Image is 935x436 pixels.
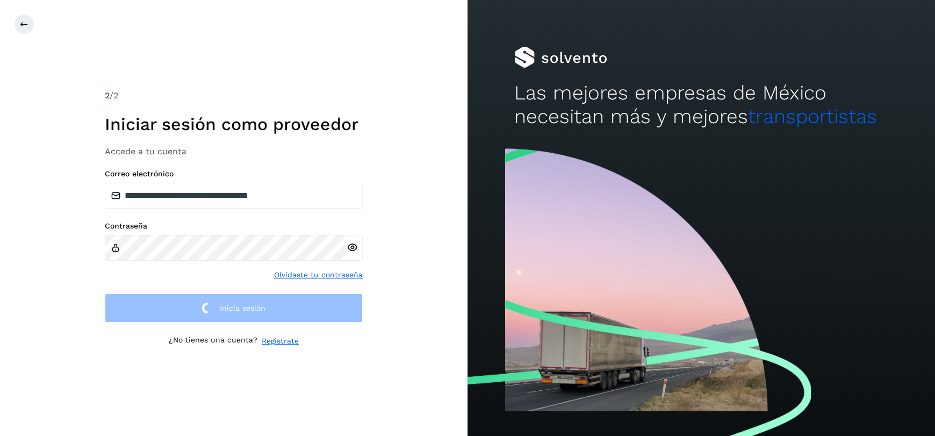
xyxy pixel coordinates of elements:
h1: Iniciar sesión como proveedor [105,114,363,134]
p: ¿No tienes una cuenta? [169,335,257,347]
h3: Accede a tu cuenta [105,146,363,156]
a: Regístrate [262,335,299,347]
label: Correo electrónico [105,169,363,178]
a: Olvidaste tu contraseña [274,269,363,281]
span: 2 [105,90,110,101]
span: Inicia sesión [220,304,265,312]
button: Inicia sesión [105,294,363,323]
label: Contraseña [105,221,363,231]
div: /2 [105,89,363,102]
span: transportistas [748,105,877,128]
h2: Las mejores empresas de México necesitan más y mejores [514,81,888,129]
